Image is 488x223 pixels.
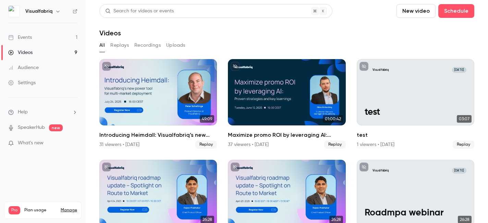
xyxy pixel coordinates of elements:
[457,115,472,123] span: 03:07
[452,168,466,174] span: [DATE]
[110,40,129,51] button: Replays
[357,131,474,139] h2: test
[105,8,174,15] div: Search for videos or events
[231,62,240,71] button: unpublished
[25,8,52,15] h6: Visualfabriq
[99,141,139,148] div: 31 viewers • [DATE]
[61,208,77,213] a: Manage
[357,59,474,149] a: testVisualfabriq[DATE]test03:07test1 viewers • [DATE]Replay
[99,59,217,149] li: Introducing Heimdall: Visualfabriq’s new power tool for multi-market deployment
[99,40,105,51] button: All
[8,109,77,116] li: help-dropdown-opener
[166,40,185,51] button: Uploads
[18,140,44,147] span: What's new
[18,124,45,131] a: SpeakerHub
[452,67,466,73] span: [DATE]
[102,62,111,71] button: unpublished
[99,131,217,139] h2: Introducing Heimdall: Visualfabriq’s new power tool for multi-market deployment
[99,59,217,149] a: 49:09Introducing Heimdall: Visualfabriq’s new power tool for multi-market deployment31 viewers • ...
[228,59,345,149] li: Maximize promo ROI by leveraging AI: Proven strategies and key learnings
[396,4,436,18] button: New video
[24,208,57,213] span: Plan usage
[228,59,345,149] a: 01:00:42Maximize promo ROI by leveraging AI: Proven strategies and key learnings37 viewers • [DAT...
[8,34,32,41] div: Events
[195,141,217,149] span: Replay
[438,4,474,18] button: Schedule
[102,163,111,171] button: unpublished
[9,6,20,17] img: Visualfabriq
[357,59,474,149] li: test
[49,124,63,131] span: new
[200,115,214,123] span: 49:09
[228,131,345,139] h2: Maximize promo ROI by leveraging AI: Proven strategies and key learnings
[231,163,240,171] button: unpublished
[359,163,368,171] button: unpublished
[373,68,389,72] p: Visualfabriq
[453,141,474,149] span: Replay
[134,40,161,51] button: Recordings
[8,64,39,71] div: Audience
[365,208,466,218] p: Roadmpa webinar
[69,140,77,146] iframe: Noticeable Trigger
[99,4,474,219] section: Videos
[357,141,394,148] div: 1 viewers • [DATE]
[99,29,121,37] h1: Videos
[323,115,343,123] span: 01:00:42
[8,49,33,56] div: Videos
[324,141,346,149] span: Replay
[9,206,20,214] span: Pro
[8,79,36,86] div: Settings
[365,107,466,118] p: test
[359,62,368,71] button: unpublished
[373,169,389,173] p: Visualfabriq
[18,109,28,116] span: Help
[228,141,269,148] div: 37 viewers • [DATE]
